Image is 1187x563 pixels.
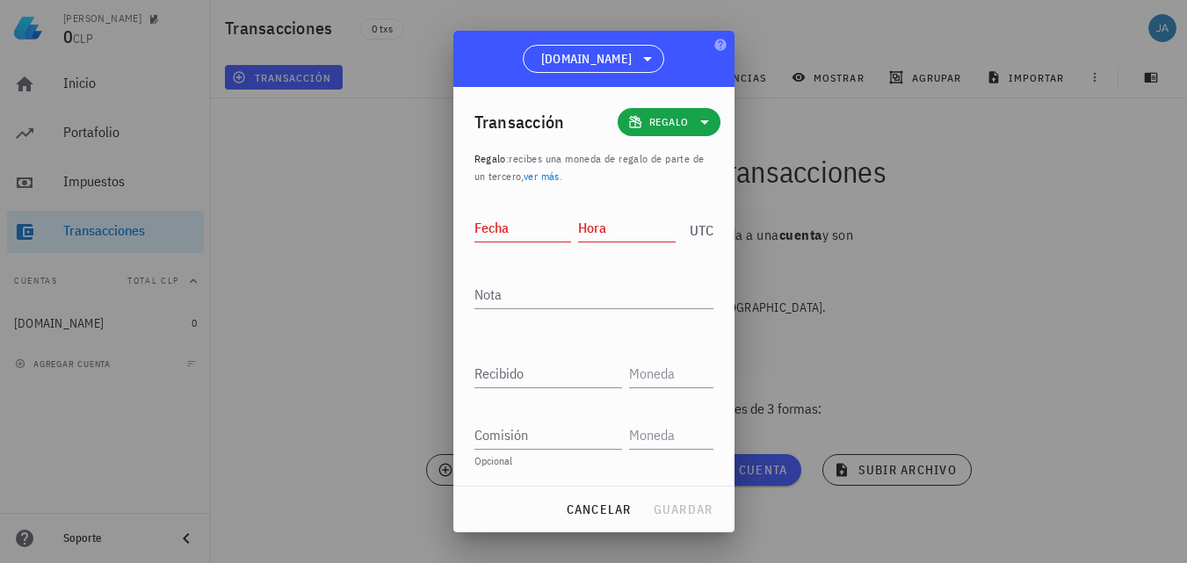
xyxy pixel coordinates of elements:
a: ver más [524,170,560,183]
span: [DOMAIN_NAME] [541,50,632,68]
span: cancelar [565,502,631,517]
span: recibes una moneda de regalo de parte de un tercero, . [474,152,705,183]
div: Transacción [474,108,565,136]
p: : [474,150,713,185]
span: Regalo [649,113,688,131]
div: UTC [683,203,713,247]
div: Opcional [474,456,713,466]
span: Regalo [474,152,506,165]
input: Moneda [629,421,710,449]
input: Moneda [629,359,710,387]
button: cancelar [558,494,638,525]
